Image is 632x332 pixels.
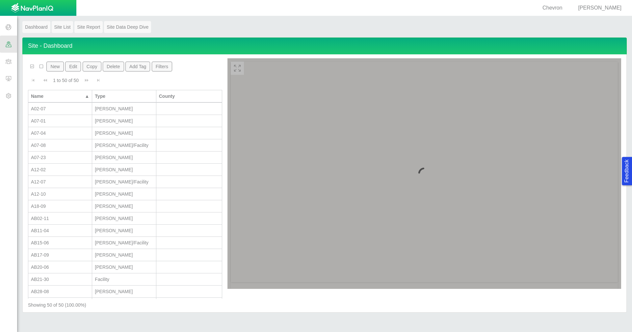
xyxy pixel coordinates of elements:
td: Wells [92,286,156,298]
div: AB15-06 [31,239,89,246]
div: [PERSON_NAME] [95,288,153,295]
td: A12-10 [28,188,92,200]
span: [PERSON_NAME] [578,5,621,11]
div: A07-04 [31,130,89,136]
div: A18-09 [31,203,89,209]
td: A12-02 [28,164,92,176]
button: Edit [65,62,81,71]
div: A12-07 [31,179,89,185]
img: UrbanGroupSolutionsTheme$USG_Images$logo.png [11,3,53,14]
td: Wells/Facility [92,176,156,188]
a: Site Report [74,21,103,33]
td: AB11-04 [28,225,92,237]
div: AB28-08 [31,288,89,295]
td: A12-07 [28,176,92,188]
div: [PERSON_NAME]/Facility [95,142,153,149]
button: Delete [103,62,124,71]
a: Dashboard [22,21,50,33]
td: A07-23 [28,152,92,164]
button: Feedback [622,157,632,185]
div: [PERSON_NAME] [95,105,153,112]
div: [PERSON_NAME] [95,252,153,258]
div: A02-07 [31,105,89,112]
div: [PERSON_NAME] [95,191,153,197]
td: Wells/Facility [92,139,156,152]
div: [PERSON_NAME] [95,118,153,124]
div: [PERSON_NAME] [95,203,153,209]
div: [PERSON_NAME] [570,4,624,12]
a: Site List [52,21,73,33]
div: [PERSON_NAME] [95,227,153,234]
div: AB02-11 [31,215,89,222]
div: County [159,93,219,99]
div: A07-08 [31,142,89,149]
div: Pagination [28,74,222,87]
td: A07-04 [28,127,92,139]
a: Site Data Deep Dive [104,21,151,33]
div: [PERSON_NAME] [95,166,153,173]
div: A07-23 [31,154,89,161]
div: [PERSON_NAME] [95,154,153,161]
td: Wells [92,103,156,115]
div: A12-10 [31,191,89,197]
div: AB11-04 [31,227,89,234]
div: A12-02 [31,166,89,173]
th: County [156,90,222,103]
div: [PERSON_NAME]/Facility [95,179,153,185]
button: New [46,62,64,71]
div: [PERSON_NAME] [95,215,153,222]
td: AB15-06 [28,237,92,249]
div: Name [31,93,83,99]
td: A18-09 [28,200,92,212]
td: AB21-30 [28,273,92,286]
td: Wells [92,249,156,261]
td: Wells [92,200,156,212]
td: A07-01 [28,115,92,127]
td: AB28-08 [28,286,92,298]
span: Showing 50 of 50 (100.00%) [28,302,86,308]
div: AB17-09 [31,252,89,258]
td: Wells [92,152,156,164]
button: Add Tag [125,62,150,71]
div: [PERSON_NAME] [95,130,153,136]
td: Facility [92,273,156,286]
span: ▲ [85,94,90,99]
td: AB28-13 [28,298,92,310]
td: AB02-11 [28,212,92,225]
td: A02-07 [28,103,92,115]
td: Wells [92,115,156,127]
td: AB20-06 [28,261,92,273]
td: Wells [92,127,156,139]
button: Copy [83,62,101,71]
td: Wells [92,261,156,273]
div: 1 to 50 of 50 [50,77,81,86]
h4: Site - Dashboard [22,38,627,54]
td: Wells [92,212,156,225]
td: Wells/Facility [92,237,156,249]
div: Type [95,93,153,99]
div: Facility [95,276,153,283]
td: Wells [92,225,156,237]
div: [PERSON_NAME] [95,264,153,270]
th: Name [28,90,92,103]
span: Chevron [542,5,562,11]
td: Wells [92,164,156,176]
div: AB20-06 [31,264,89,270]
th: Type [92,90,156,103]
td: Wells [92,298,156,310]
td: AB17-09 [28,249,92,261]
div: AB21-30 [31,276,89,283]
td: A07-08 [28,139,92,152]
div: [PERSON_NAME]/Facility [95,239,153,246]
div: A07-01 [31,118,89,124]
td: Wells [92,188,156,200]
button: Filters [152,62,172,71]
